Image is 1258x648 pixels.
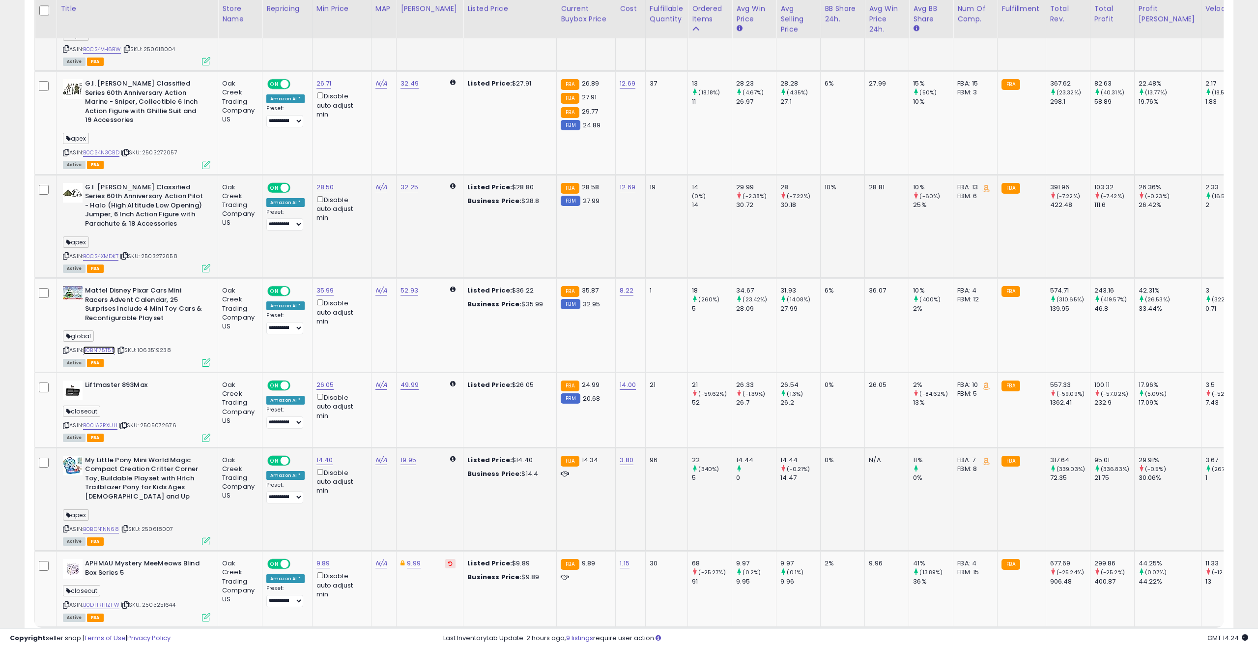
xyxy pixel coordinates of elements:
[957,183,990,192] div: FBA: 13
[787,465,810,473] small: (-0.21%)
[583,394,600,403] span: 20.68
[467,79,512,88] b: Listed Price:
[375,559,387,568] a: N/A
[919,295,941,303] small: (400%)
[1050,398,1090,407] div: 1362.41
[467,380,512,389] b: Listed Price:
[63,236,89,248] span: apex
[736,201,776,209] div: 30.72
[698,465,719,473] small: (340%)
[1205,97,1245,106] div: 1.83
[467,197,549,206] div: $28.8
[913,398,953,407] div: 13%
[692,456,732,465] div: 22
[122,45,175,53] span: | SKU: 250618004
[736,456,776,465] div: 14.44
[1145,295,1170,303] small: (26.53%)
[561,456,579,467] small: FBA
[316,392,364,420] div: Disable auto adjust min
[467,469,521,478] b: Business Price:
[222,79,255,124] div: Oak Creek Trading Company US
[467,196,521,206] b: Business Price:
[692,381,732,389] div: 21
[736,304,776,313] div: 28.09
[1001,286,1020,297] small: FBA
[698,295,719,303] small: (260%)
[561,286,579,297] small: FBA
[869,3,905,34] div: Avg Win Price 24h.
[582,107,599,116] span: 29.77
[561,299,580,309] small: FBM
[316,297,364,326] div: Disable auto adjust min
[268,80,281,88] span: ON
[825,456,857,465] div: 0%
[375,286,387,295] a: N/A
[736,3,772,24] div: Avg Win Price
[60,3,214,14] div: Title
[561,381,579,391] small: FBA
[266,407,305,429] div: Preset:
[1050,381,1090,389] div: 557.33
[1205,3,1241,14] div: Velocity
[582,286,599,295] span: 35.87
[1050,456,1090,465] div: 317.64
[582,182,600,192] span: 28.58
[698,88,720,96] small: (18.18%)
[83,252,118,261] a: B0CS4XMDKT
[1050,3,1086,24] div: Total Rev.
[1050,201,1090,209] div: 422.48
[222,286,255,331] div: Oak Creek Trading Company US
[1094,398,1134,407] div: 232.9
[400,79,419,88] a: 32.49
[1001,3,1041,14] div: Fulfillment
[121,148,177,156] span: | SKU: 2503272057
[692,183,732,192] div: 14
[1145,390,1167,398] small: (5.09%)
[63,265,86,273] span: All listings currently available for purchase on Amazon
[1001,381,1020,391] small: FBA
[913,286,953,295] div: 10%
[83,148,119,157] a: B0CS4N3CBD
[63,381,210,441] div: ASIN:
[561,120,580,130] small: FBM
[869,456,901,465] div: N/A
[736,183,776,192] div: 29.99
[63,161,86,169] span: All listings currently available for purchase on Amazon
[1101,465,1129,473] small: (336.83%)
[87,265,104,273] span: FBA
[222,183,255,228] div: Oak Creek Trading Company US
[692,192,706,200] small: (0%)
[63,456,210,544] div: ASIN:
[1101,295,1127,303] small: (419.57%)
[63,58,86,66] span: All listings currently available for purchase on Amazon
[1205,183,1245,192] div: 2.33
[84,633,126,643] a: Terms of Use
[1094,381,1134,389] div: 100.11
[63,456,83,475] img: 51q-FBjj7IL._SL40_.jpg
[692,3,728,24] div: Ordered Items
[1094,3,1130,24] div: Total Profit
[1212,295,1240,303] small: (322.54%)
[780,97,820,106] div: 27.1
[316,380,334,390] a: 26.05
[919,390,947,398] small: (-84.62%)
[620,286,633,295] a: 8.22
[780,456,820,465] div: 14.44
[561,196,580,206] small: FBM
[467,286,549,295] div: $36.22
[650,183,680,192] div: 19
[957,295,990,304] div: FBM: 12
[400,380,419,390] a: 49.99
[787,295,810,303] small: (14.08%)
[1139,398,1201,407] div: 17.09%
[743,88,764,96] small: (4.67%)
[85,286,204,325] b: Mattel Disney Pixar Cars Mini Racers Advent Calendar, 25 Surprises Include 4 Mini Toy Cars & Reco...
[266,105,305,127] div: Preset:
[913,24,919,33] small: Avg BB Share.
[957,286,990,295] div: FBA: 4
[780,381,820,389] div: 26.54
[1205,201,1245,209] div: 2
[375,3,392,14] div: MAP
[83,421,117,430] a: B00IA2RXUU
[1205,398,1245,407] div: 7.43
